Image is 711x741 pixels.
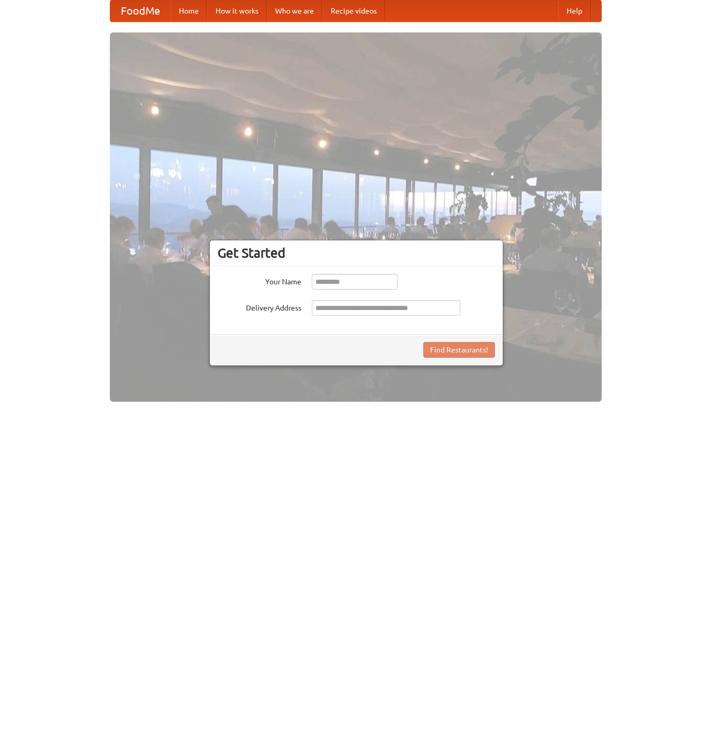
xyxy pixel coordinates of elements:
[218,274,301,287] label: Your Name
[558,1,591,21] a: Help
[267,1,322,21] a: Who we are
[218,300,301,313] label: Delivery Address
[110,1,171,21] a: FoodMe
[218,245,495,261] h3: Get Started
[207,1,267,21] a: How it works
[322,1,385,21] a: Recipe videos
[423,342,495,358] button: Find Restaurants!
[171,1,207,21] a: Home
